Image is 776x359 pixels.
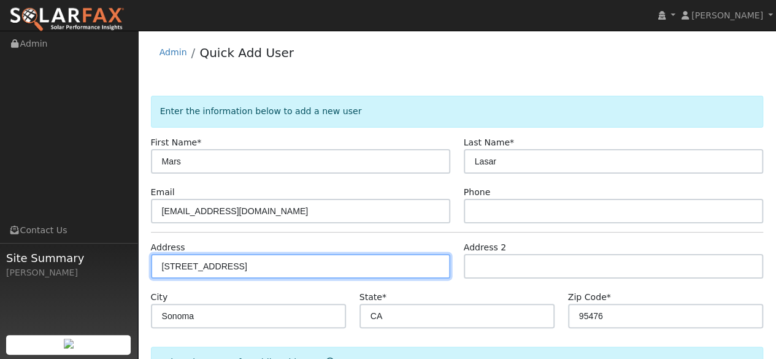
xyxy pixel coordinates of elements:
img: SolarFax [9,7,125,33]
span: Required [382,292,386,302]
span: Required [197,137,201,147]
label: City [151,291,168,304]
label: Address 2 [464,241,507,254]
a: Admin [159,47,187,57]
a: Quick Add User [199,45,294,60]
span: Required [607,292,611,302]
div: [PERSON_NAME] [6,266,131,279]
span: [PERSON_NAME] [691,10,763,20]
label: Zip Code [568,291,611,304]
div: Enter the information below to add a new user [151,96,764,127]
label: State [359,291,386,304]
span: Required [510,137,514,147]
label: Phone [464,186,491,199]
span: Site Summary [6,250,131,266]
label: Last Name [464,136,514,149]
img: retrieve [64,339,74,349]
label: First Name [151,136,202,149]
label: Address [151,241,185,254]
label: Email [151,186,175,199]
